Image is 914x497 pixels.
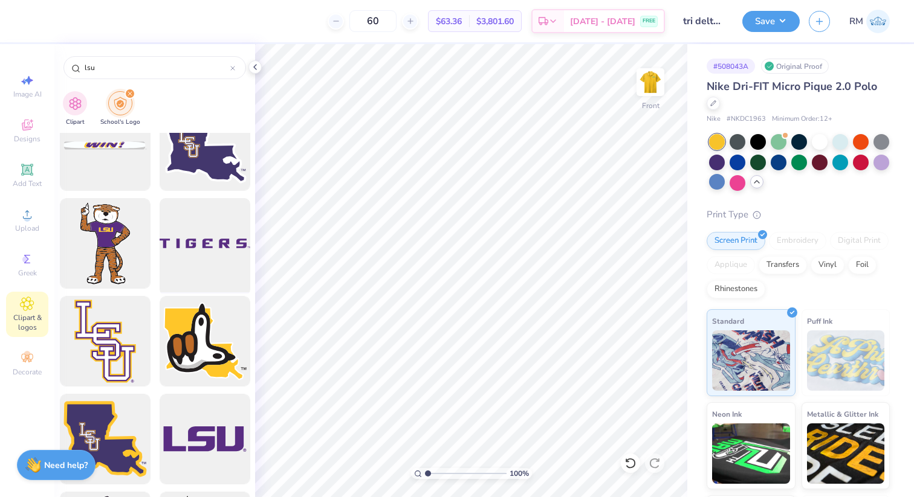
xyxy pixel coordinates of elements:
div: Rhinestones [707,280,765,298]
span: $63.36 [436,15,462,28]
div: Digital Print [830,232,889,250]
div: Foil [848,256,877,274]
span: Minimum Order: 12 + [772,114,832,124]
span: Designs [14,134,41,144]
span: Nike Dri-FIT Micro Pique 2.0 Polo [707,79,877,94]
img: Puff Ink [807,330,885,391]
span: Nike [707,114,721,124]
span: FREE [643,17,655,25]
button: Save [742,11,800,32]
button: filter button [63,91,87,127]
span: Upload [15,223,39,233]
img: Front [638,70,663,94]
span: [DATE] - [DATE] [570,15,635,28]
span: Add Text [13,179,42,188]
span: RM [849,14,863,28]
a: RM [849,10,890,33]
input: Try "WashU" [83,62,230,74]
input: – – [349,10,397,32]
div: Transfers [759,256,807,274]
div: # 508043A [707,59,755,74]
div: filter for Clipart [63,91,87,127]
img: Standard [712,330,790,391]
img: Clipart Image [68,97,82,111]
img: Neon Ink [712,423,790,484]
span: Decorate [13,367,42,377]
div: Original Proof [761,59,829,74]
span: $3,801.60 [476,15,514,28]
div: Embroidery [769,232,826,250]
div: Print Type [707,208,890,222]
span: Standard [712,315,744,327]
span: Clipart [66,118,85,127]
span: Puff Ink [807,315,832,327]
input: Untitled Design [674,9,733,33]
span: Image AI [13,89,42,99]
span: Metallic & Glitter Ink [807,408,878,420]
span: Clipart & logos [6,313,48,332]
img: Metallic & Glitter Ink [807,423,885,484]
button: filter button [100,91,140,127]
span: Greek [18,268,37,278]
img: Riley Mcdonald [866,10,890,33]
img: School's Logo Image [114,97,127,111]
span: # NKDC1963 [727,114,766,124]
div: Front [642,100,660,111]
div: Vinyl [811,256,844,274]
span: Neon Ink [712,408,742,420]
div: Applique [707,256,755,274]
div: filter for School's Logo [100,91,140,127]
strong: Need help? [44,460,88,471]
div: Screen Print [707,232,765,250]
span: 100 % [510,468,529,479]
span: School's Logo [100,118,140,127]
